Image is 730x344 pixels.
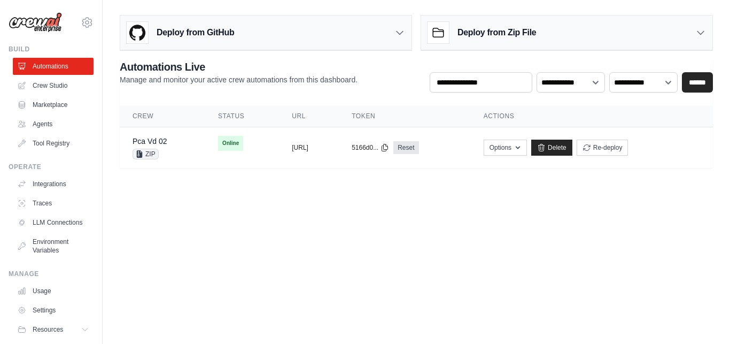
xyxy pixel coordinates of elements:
[13,302,94,319] a: Settings
[531,140,572,156] a: Delete
[33,325,63,334] span: Resources
[157,26,234,39] h3: Deploy from GitHub
[133,149,159,159] span: ZIP
[339,105,471,127] th: Token
[120,105,205,127] th: Crew
[120,74,358,85] p: Manage and monitor your active crew automations from this dashboard.
[127,22,148,43] img: GitHub Logo
[13,77,94,94] a: Crew Studio
[471,105,713,127] th: Actions
[13,282,94,300] a: Usage
[352,143,389,152] button: 5166d0...
[9,270,94,278] div: Manage
[120,59,358,74] h2: Automations Live
[484,140,527,156] button: Options
[13,175,94,193] a: Integrations
[457,26,536,39] h3: Deploy from Zip File
[9,163,94,171] div: Operate
[393,141,418,154] a: Reset
[13,214,94,231] a: LLM Connections
[133,137,167,146] a: Pca Vd 02
[13,96,94,113] a: Marketplace
[13,135,94,152] a: Tool Registry
[13,116,94,133] a: Agents
[13,195,94,212] a: Traces
[13,321,94,338] button: Resources
[13,233,94,259] a: Environment Variables
[205,105,279,127] th: Status
[9,12,62,33] img: Logo
[577,140,628,156] button: Re-deploy
[13,58,94,75] a: Automations
[218,136,243,151] span: Online
[9,45,94,53] div: Build
[279,105,339,127] th: URL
